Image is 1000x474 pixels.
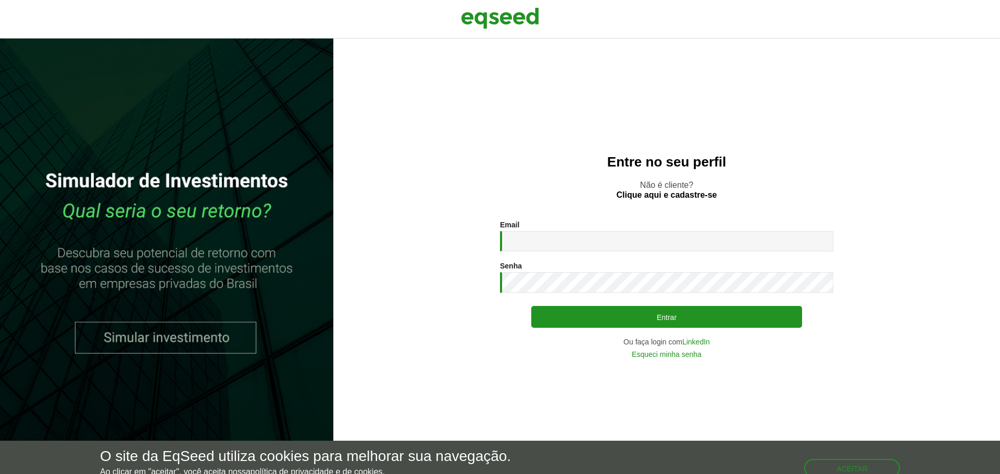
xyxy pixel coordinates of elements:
img: EqSeed Logo [461,5,539,31]
a: Esqueci minha senha [632,351,702,358]
a: Clique aqui e cadastre-se [617,191,717,199]
a: LinkedIn [682,338,710,345]
label: Email [500,221,519,228]
h2: Entre no seu perfil [354,155,979,170]
label: Senha [500,262,522,270]
button: Entrar [531,306,802,328]
h5: O site da EqSeed utiliza cookies para melhorar sua navegação. [100,449,511,465]
div: Ou faça login com [500,338,833,345]
p: Não é cliente? [354,180,979,200]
